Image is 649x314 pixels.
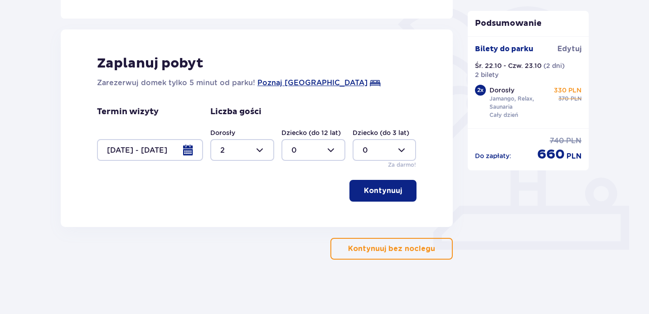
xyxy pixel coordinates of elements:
[475,44,533,54] p: Bilety do parku
[97,106,159,117] p: Termin wizyty
[571,95,581,103] span: PLN
[475,85,486,96] div: 2 x
[550,136,564,146] span: 740
[97,55,203,72] p: Zaplanuj pobyt
[566,136,581,146] span: PLN
[388,161,416,169] p: Za darmo!
[567,151,581,161] span: PLN
[364,186,402,196] p: Kontynuuj
[210,106,262,117] p: Liczba gości
[558,95,569,103] span: 370
[489,86,514,95] p: Dorosły
[349,180,417,202] button: Kontynuuj
[554,86,581,95] p: 330 PLN
[97,77,255,88] p: Zarezerwuj domek tylko 5 minut od parku!
[281,128,341,137] label: Dziecko (do 12 lat)
[210,128,235,137] label: Dorosły
[330,238,453,260] button: Kontynuuj bez noclegu
[475,61,542,70] p: Śr. 22.10 - Czw. 23.10
[475,70,499,79] p: 2 bilety
[489,95,552,111] p: Jamango, Relax, Saunaria
[257,77,368,88] a: Poznaj [GEOGRAPHIC_DATA]
[537,146,565,163] span: 660
[475,151,511,160] p: Do zapłaty :
[489,111,518,119] p: Cały dzień
[543,61,565,70] p: ( 2 dni )
[468,18,589,29] p: Podsumowanie
[353,128,409,137] label: Dziecko (do 3 lat)
[557,44,581,54] span: Edytuj
[348,244,435,254] p: Kontynuuj bez noclegu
